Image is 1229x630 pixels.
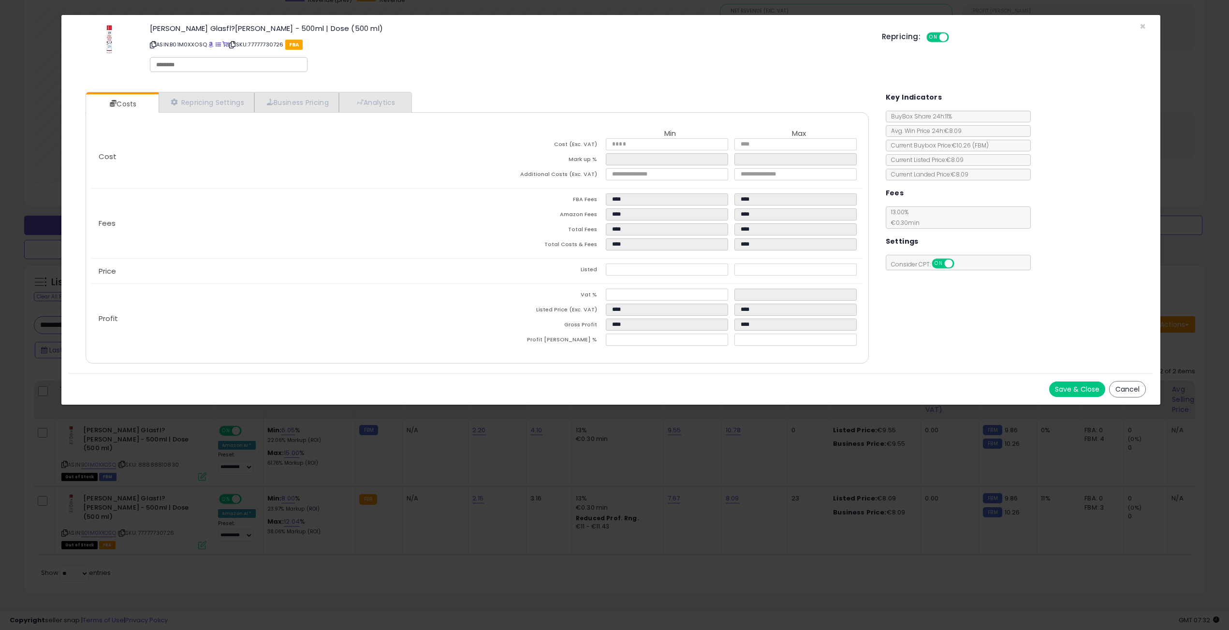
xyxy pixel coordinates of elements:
[159,92,254,112] a: Repricing Settings
[886,187,904,199] h5: Fees
[477,264,606,278] td: Listed
[886,219,920,227] span: €0.30 min
[886,260,967,268] span: Consider CPT:
[477,334,606,349] td: Profit [PERSON_NAME] %
[886,141,989,149] span: Current Buybox Price:
[150,25,867,32] h3: [PERSON_NAME] Glasfl?[PERSON_NAME] - 500ml | Dose (500 ml)
[339,92,410,112] a: Analytics
[606,130,734,138] th: Min
[477,138,606,153] td: Cost (Exc. VAT)
[216,41,221,48] a: All offer listings
[208,41,214,48] a: BuyBox page
[477,238,606,253] td: Total Costs & Fees
[254,92,339,112] a: Business Pricing
[886,127,962,135] span: Avg. Win Price 24h: €8.09
[886,235,919,248] h5: Settings
[1109,381,1146,397] button: Cancel
[1140,19,1146,33] span: ×
[886,156,964,164] span: Current Listed Price: €8.09
[477,289,606,304] td: Vat %
[222,41,228,48] a: Your listing only
[477,304,606,319] td: Listed Price (Exc. VAT)
[91,220,477,227] p: Fees
[972,141,989,149] span: ( FBM )
[477,168,606,183] td: Additional Costs (Exc. VAT)
[285,40,303,50] span: FBA
[477,208,606,223] td: Amazon Fees
[477,223,606,238] td: Total Fees
[86,94,158,114] a: Costs
[886,112,952,120] span: BuyBox Share 24h: 11%
[882,33,921,41] h5: Repricing:
[477,319,606,334] td: Gross Profit
[952,141,989,149] span: €10.26
[91,315,477,322] p: Profit
[886,208,920,227] span: 13.00 %
[933,260,945,268] span: ON
[477,153,606,168] td: Mark up %
[477,193,606,208] td: FBA Fees
[150,37,867,52] p: ASIN: B01M0XXOSQ | SKU: 77777730726
[886,91,942,103] h5: Key Indicators
[886,170,968,178] span: Current Landed Price: €8.09
[734,130,863,138] th: Max
[91,153,477,161] p: Cost
[927,33,939,42] span: ON
[95,25,124,54] img: 31LJxd6yrgL._SL60_.jpg
[952,260,968,268] span: OFF
[1049,381,1105,397] button: Save & Close
[91,267,477,275] p: Price
[948,33,963,42] span: OFF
